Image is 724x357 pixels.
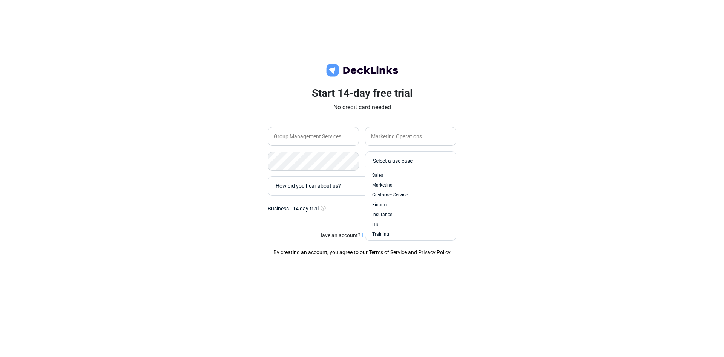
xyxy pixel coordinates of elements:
[372,221,378,228] span: HR
[324,63,400,78] img: deck-links-logo.c572c7424dfa0d40c150da8c35de9cd0.svg
[372,201,388,208] span: Finance
[372,172,383,179] span: Sales
[273,249,451,257] div: By creating an account, you agree to our and
[276,182,452,190] div: How did you hear about us?
[373,157,452,165] div: Select a use case
[268,103,456,112] p: No credit card needed
[372,211,392,218] span: Insurance
[372,182,393,189] span: Marketing
[418,249,451,255] a: Privacy Policy
[268,87,456,100] h3: Start 14-day free trial
[318,232,406,240] small: Have an account?
[369,249,407,255] a: Terms of Service
[365,127,456,146] input: Enter your job title
[362,232,406,238] a: Login to DeckLinks
[372,231,389,238] span: Training
[372,192,408,198] span: Customer Service
[268,127,359,146] input: Enter your company name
